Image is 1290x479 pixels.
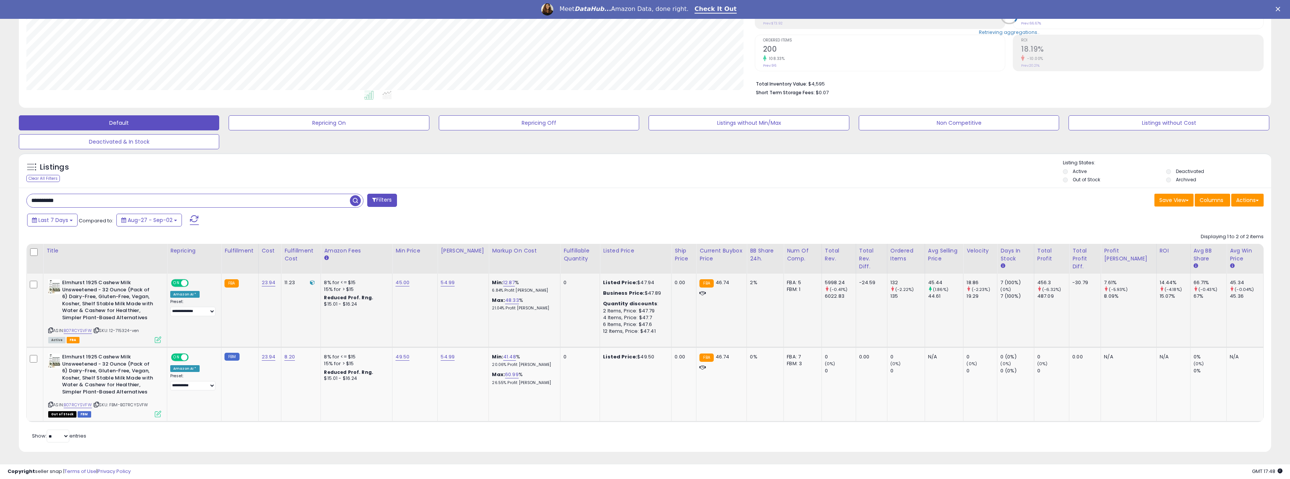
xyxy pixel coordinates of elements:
[48,279,161,342] div: ASIN:
[503,353,516,361] a: 41.48
[750,354,778,360] div: 0%
[224,247,255,255] div: Fulfillment
[324,279,386,286] div: 8% for <= $15
[1176,168,1204,174] label: Deactivated
[492,247,557,255] div: Markup on Cost
[324,360,386,367] div: 15% for > $15
[859,115,1059,130] button: Non Competitive
[1037,354,1069,360] div: 0
[1195,194,1230,207] button: Columns
[890,367,925,374] div: 0
[262,247,278,255] div: Cost
[603,314,666,321] div: 4 Items, Price: $47.7
[40,162,69,173] h5: Listings
[890,293,925,300] div: 135
[825,361,835,367] small: (0%)
[324,354,386,360] div: 8% for <= $15
[1037,247,1066,263] div: Total Profit
[64,468,96,475] a: Terms of Use
[1000,361,1011,367] small: (0%)
[603,300,657,307] b: Quantity discounts
[1063,159,1271,167] p: Listing States:
[441,279,455,286] a: 54.99
[93,327,139,334] span: | SKU: 12-715324-ven
[928,354,958,360] div: N/A
[367,194,397,207] button: Filters
[98,468,131,475] a: Privacy Policy
[1230,279,1263,286] div: 45.34
[170,299,215,316] div: Preset:
[895,286,914,292] small: (-2.22%)
[1154,194,1194,207] button: Save View
[48,337,66,343] span: All listings currently available for purchase on Amazon
[8,468,131,475] div: seller snap | |
[439,115,639,130] button: Repricing Off
[1198,286,1217,292] small: (-0.43%)
[1000,354,1034,360] div: 0 (0%)
[603,354,666,360] div: $49.50
[505,371,519,378] a: 60.99
[1230,293,1263,300] div: 45.36
[93,402,148,408] span: | SKU: FBM-B07RCYSVFW
[67,337,79,343] span: FBA
[1276,7,1283,11] div: Close
[750,247,780,263] div: BB Share 24h.
[324,375,386,382] div: $15.01 - $16.24
[262,353,276,361] a: 23.94
[284,247,318,263] div: Fulfillment Cost
[603,328,666,335] div: 12 Items, Price: $47.41
[64,327,92,334] a: B07RCYSVFW
[825,367,856,374] div: 0
[928,293,963,300] div: 44.61
[172,354,181,361] span: ON
[825,279,856,286] div: 5998.24
[64,402,92,408] a: B07RCYSVFW
[492,279,554,293] div: %
[890,354,925,360] div: 0
[46,247,164,255] div: Title
[324,369,373,375] b: Reduced Prof. Rng.
[675,279,690,286] div: 0.00
[787,247,818,263] div: Num of Comp.
[603,353,637,360] b: Listed Price:
[830,286,847,292] small: (-0.41%)
[1069,115,1269,130] button: Listings without Cost
[262,279,276,286] a: 23.94
[1104,279,1156,286] div: 7.61%
[26,175,60,182] div: Clear All Filters
[324,301,386,308] div: $15.01 - $16.24
[492,362,554,367] p: 20.06% Profit [PERSON_NAME]
[224,353,239,361] small: FBM
[19,134,219,149] button: Deactivated & In Stock
[492,371,554,385] div: %
[966,361,977,367] small: (0%)
[563,247,597,263] div: Fulfillable Quantity
[1230,263,1234,269] small: Avg Win Price.
[1000,247,1030,263] div: Days In Stock
[224,279,238,288] small: FBA
[787,360,816,367] div: FBM: 3
[859,247,884,271] div: Total Rev. Diff.
[1072,354,1095,360] div: 0.00
[1230,247,1260,263] div: Avg Win Price
[38,216,68,224] span: Last 7 Days
[1104,293,1156,300] div: 8.09%
[675,247,693,263] div: Ship Price
[699,247,743,263] div: Current Buybox Price
[1194,247,1224,263] div: Avg BB Share
[1104,247,1153,263] div: Profit [PERSON_NAME]
[1194,361,1204,367] small: (0%)
[489,244,560,274] th: The percentage added to the cost of goods (COGS) that forms the calculator for Min & Max prices.
[19,115,219,130] button: Default
[1037,293,1069,300] div: 487.09
[574,5,611,12] i: DataHub...
[603,289,644,297] b: Business Price:
[324,255,328,262] small: Amazon Fees.
[1042,286,1061,292] small: (-6.32%)
[825,354,856,360] div: 0
[1252,468,1282,475] span: 2025-09-10 17:48 GMT
[1037,367,1069,374] div: 0
[716,279,730,286] span: 46.74
[1165,286,1182,292] small: (-4.18%)
[1072,279,1095,286] div: -30.79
